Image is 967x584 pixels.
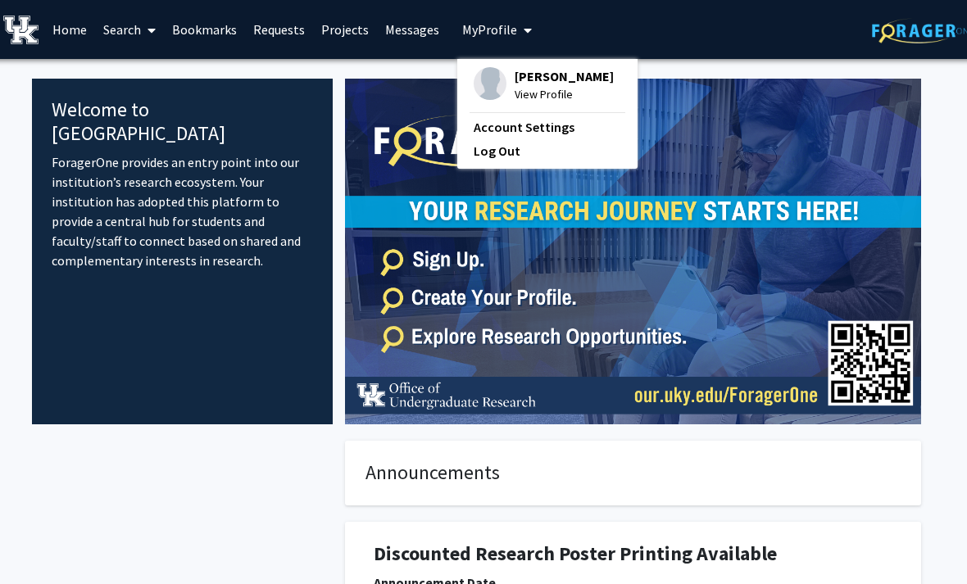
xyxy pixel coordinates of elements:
span: View Profile [515,85,614,103]
img: Profile Picture [474,67,506,100]
h1: Discounted Research Poster Printing Available [374,542,892,566]
a: Requests [245,1,313,58]
a: Log Out [474,141,621,161]
span: [PERSON_NAME] [515,67,614,85]
iframe: Chat [12,510,70,572]
span: My Profile [462,21,517,38]
img: Cover Image [345,79,921,424]
div: Profile Picture[PERSON_NAME]View Profile [474,67,614,103]
p: ForagerOne provides an entry point into our institution’s research ecosystem. Your institution ha... [52,152,313,270]
a: Account Settings [474,117,621,137]
a: Messages [377,1,447,58]
h4: Welcome to [GEOGRAPHIC_DATA] [52,98,313,146]
a: Home [44,1,95,58]
a: Projects [313,1,377,58]
img: University of Kentucky Logo [3,16,39,44]
a: Bookmarks [164,1,245,58]
h4: Announcements [365,461,901,485]
a: Search [95,1,164,58]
